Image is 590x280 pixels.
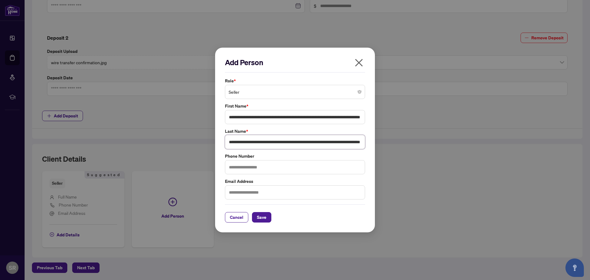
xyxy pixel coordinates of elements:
span: Cancel [230,212,243,222]
span: Save [257,212,266,222]
span: Seller [229,86,361,98]
label: Phone Number [225,153,365,160]
button: Open asap [565,258,584,277]
label: Role [225,77,365,84]
h2: Add Person [225,57,365,67]
label: Email Address [225,178,365,185]
label: Last Name [225,128,365,135]
button: Save [252,212,271,223]
label: First Name [225,103,365,109]
span: close [354,58,364,68]
button: Cancel [225,212,248,223]
span: close-circle [358,90,361,94]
